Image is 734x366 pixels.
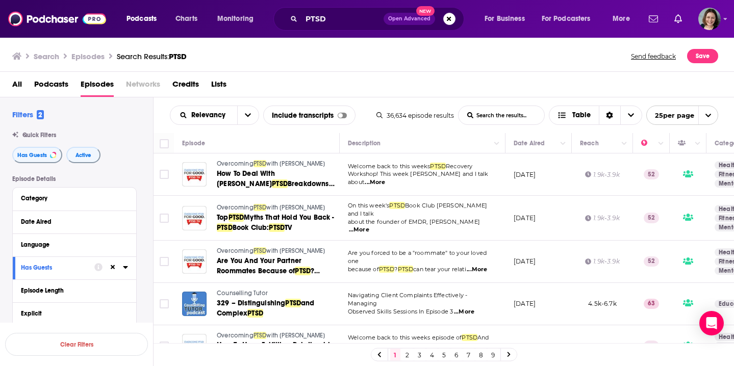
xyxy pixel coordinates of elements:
span: Overcoming [217,204,254,211]
button: Has Guests [12,147,62,163]
span: Overcoming [217,332,254,339]
span: about the founder of EMDR, [PERSON_NAME] [348,218,480,225]
span: Relationships! [DATE] [PERSON_NAME] and I talk about h [348,342,489,357]
p: [DATE] [514,257,536,266]
span: More [613,12,630,26]
span: 329 – Distinguishing [217,299,285,307]
div: 1.9k-3.9k [585,342,620,350]
a: 6 [451,349,462,361]
button: open menu [170,112,237,119]
span: Toggle select row [160,299,169,308]
h3: Episodes [71,51,105,61]
div: 36,634 episode results [376,112,454,119]
a: Charts [169,11,204,27]
a: Podcasts [34,76,68,97]
span: ? [394,266,397,273]
span: Overcoming [217,160,254,167]
div: 1.9k-3.9k [585,170,620,179]
div: 1.9k-3.9k [585,257,620,266]
button: Show profile menu [698,8,721,30]
span: Podcasts [126,12,157,26]
button: open menu [477,11,538,27]
button: Column Actions [557,138,569,150]
a: 1 [390,349,400,361]
span: PTSD [295,267,311,275]
span: Myths That Hold You Back - [244,213,334,222]
span: Toggle select row [160,170,169,179]
span: For Business [485,12,525,26]
p: Episode Details [12,175,137,182]
span: 2 [37,110,44,119]
div: Episode Length [21,287,121,294]
button: open menu [237,106,259,124]
a: 5 [439,349,449,361]
span: On this week's [348,202,389,209]
p: [DATE] [514,299,536,308]
div: Date Aired [514,137,545,149]
span: 25 per page [647,108,694,123]
a: Podchaser - Follow, Share and Rate Podcasts [8,9,106,29]
div: Episode [182,137,205,149]
button: Column Actions [491,138,503,150]
img: User Profile [698,8,721,30]
a: OvercomingPTSDwith [PERSON_NAME] [217,247,338,256]
button: open menu [210,11,267,27]
span: Workshop! This week [PERSON_NAME] and I talk about [348,170,489,186]
span: Lists [211,76,226,97]
input: Search podcasts, credits, & more... [301,11,384,27]
span: PTSD [217,223,233,232]
span: Overcoming [217,247,254,254]
span: Are You And Your Partner Roommates Because of [217,256,301,275]
h3: Search [34,51,59,61]
p: [DATE] [514,342,536,350]
a: Show notifications dropdown [645,10,662,28]
div: Reach [580,137,599,149]
span: And [477,334,489,341]
a: How To Deal With [PERSON_NAME]PTSDBreakdowns | [217,169,338,189]
div: Search Results: [117,51,187,61]
span: PTSD [169,51,187,61]
div: Search podcasts, credits, & more... [283,7,474,31]
div: Include transcripts [263,106,356,125]
button: open menu [605,11,643,27]
p: [DATE] [514,214,536,222]
span: How To Deal With [PERSON_NAME] [217,169,275,188]
button: Has Guests [21,261,94,274]
div: Open Intercom Messenger [699,311,724,335]
button: Date Aired [21,215,128,228]
button: open menu [535,11,605,27]
span: How To Have Fulfilling Relationships Despite [217,341,338,359]
span: Are you forced to be a "roommate" to your loved one [348,249,487,265]
button: Save [687,49,718,63]
span: Table [572,112,591,119]
div: 1.9k-3.9k [585,214,620,222]
p: 52 [644,169,659,179]
span: Welcome back to this weeks [348,163,430,170]
a: Search Results:PTSD [117,51,187,61]
button: Column Actions [655,138,667,150]
span: because of [348,266,379,273]
a: TopPTSDMyths That Hold You Back -PTSDBook Club:PTSDTV [217,213,338,233]
p: 52 [644,213,659,223]
span: can tear your relati [413,266,466,273]
a: Counselling Tutor [217,289,338,298]
div: Sort Direction [599,106,620,124]
span: Charts [175,12,197,26]
span: Toggle select row [160,257,169,266]
p: 52 [644,341,659,351]
span: Open Advanced [388,16,431,21]
button: Send feedback [628,49,679,63]
span: Relevancy [191,112,229,119]
a: 4 [427,349,437,361]
span: PTSD [254,247,267,254]
span: Networks [126,76,160,97]
a: 9 [488,349,498,361]
button: Clear Filters [5,333,148,356]
span: All [12,76,22,97]
span: PTSD [254,160,267,167]
button: Choose View [549,106,642,125]
button: Column Actions [618,138,630,150]
span: Book Club [PERSON_NAME] and I talk [348,202,487,217]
